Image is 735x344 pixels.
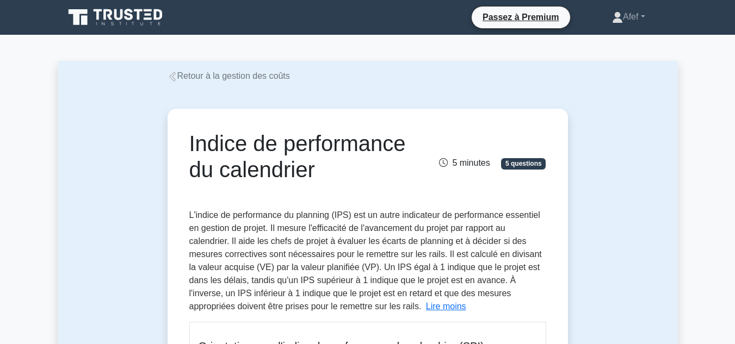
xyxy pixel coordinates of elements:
[483,12,559,22] font: Passez à Premium
[476,10,566,24] a: Passez à Premium
[505,160,542,167] font: 5 questions
[586,6,671,28] a: Afef
[426,302,466,311] font: Lire moins
[452,158,490,167] font: 5 minutes
[189,132,406,182] font: Indice de performance du calendrier
[168,71,290,80] a: Retour à la gestion des coûts
[426,300,466,313] button: Lire moins
[623,12,638,21] font: Afef
[177,71,290,80] font: Retour à la gestion des coûts
[189,210,542,311] font: L'indice de performance du planning (IPS) est un autre indicateur de performance essentiel en ges...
